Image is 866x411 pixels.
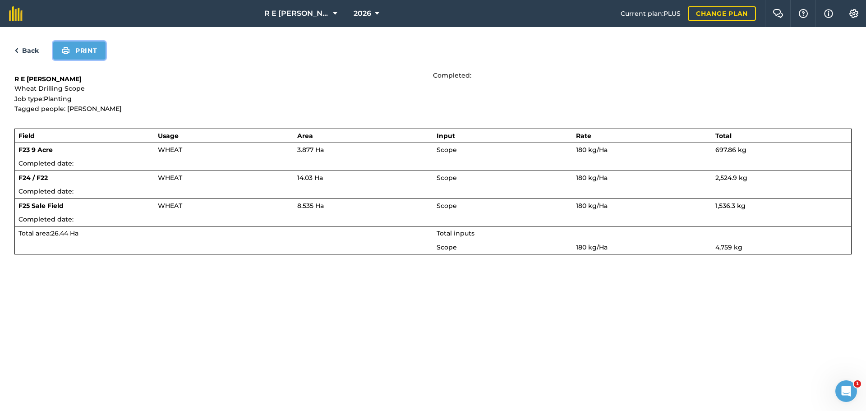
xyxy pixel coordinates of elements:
[824,8,833,19] img: svg+xml;base64,PHN2ZyB4bWxucz0iaHR0cDovL3d3dy53My5vcmcvMjAwMC9zdmciIHdpZHRoPSIxNyIgaGVpZ2h0PSIxNy...
[712,143,851,157] td: 697.86 kg
[14,83,433,93] p: Wheat Drilling Scope
[9,6,23,21] img: fieldmargin Logo
[18,146,53,154] strong: F23 9 Acre
[154,143,294,157] td: WHEAT
[154,199,294,212] td: WHEAT
[712,199,851,212] td: 1,536.3 kg
[294,129,433,143] th: Area
[14,45,18,56] img: svg+xml;base64,PHN2ZyB4bWxucz0iaHR0cDovL3d3dy53My5vcmcvMjAwMC9zdmciIHdpZHRoPSI5IiBoZWlnaHQ9IjI0Ii...
[433,226,852,240] td: Total inputs
[354,8,371,19] span: 2026
[154,171,294,185] td: WHEAT
[264,8,329,19] span: R E [PERSON_NAME]
[15,226,433,240] td: Total area : 26.44 Ha
[15,157,852,171] td: Completed date:
[712,240,851,254] td: 4,759 kg
[848,9,859,18] img: A cog icon
[15,212,852,226] td: Completed date:
[712,171,851,185] td: 2,524.9 kg
[433,171,572,185] td: Scope
[14,94,433,104] p: Job type: Planting
[14,104,433,114] p: Tagged people: [PERSON_NAME]
[433,199,572,212] td: Scope
[433,129,572,143] th: Input
[712,129,851,143] th: Total
[572,129,712,143] th: Rate
[854,380,861,388] span: 1
[433,240,572,254] td: Scope
[433,143,572,157] td: Scope
[572,143,712,157] td: 180 kg / Ha
[15,185,852,199] td: Completed date:
[14,45,39,56] a: Back
[621,9,681,18] span: Current plan : PLUS
[835,380,857,402] iframe: Intercom live chat
[773,9,783,18] img: Two speech bubbles overlapping with the left bubble in the forefront
[294,171,433,185] td: 14.03 Ha
[572,199,712,212] td: 180 kg / Ha
[14,74,433,83] h1: R E [PERSON_NAME]
[572,240,712,254] td: 180 kg / Ha
[294,143,433,157] td: 3.877 Ha
[294,199,433,212] td: 8.535 Ha
[798,9,809,18] img: A question mark icon
[572,171,712,185] td: 180 kg / Ha
[61,45,70,56] img: svg+xml;base64,PHN2ZyB4bWxucz0iaHR0cDovL3d3dy53My5vcmcvMjAwMC9zdmciIHdpZHRoPSIxOSIgaGVpZ2h0PSIyNC...
[433,70,852,80] p: Completed:
[18,202,64,210] strong: F25 Sale Field
[53,42,106,60] button: Print
[154,129,294,143] th: Usage
[18,174,48,182] strong: F24 / F22
[15,129,154,143] th: Field
[688,6,756,21] a: Change plan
